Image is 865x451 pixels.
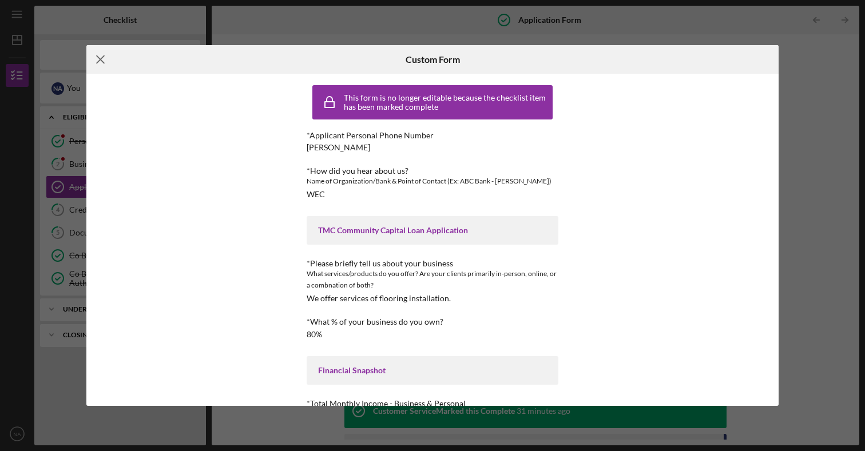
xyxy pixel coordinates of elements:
div: This form is no longer editable because the checklist item has been marked complete [344,93,550,111]
div: 80% [307,330,322,339]
div: Name of Organization/Bank & Point of Contact (Ex: ABC Bank - [PERSON_NAME]) [307,175,558,187]
div: Financial Snapshot [318,366,547,375]
div: *How did you hear about us? [307,166,558,175]
div: [PERSON_NAME] [307,143,370,152]
div: *Total Monthly Income - Business & Personal [307,399,558,408]
div: *Applicant Personal Phone Number [307,131,558,140]
div: We offer services of flooring installation. [307,294,451,303]
div: *What % of your business do you own? [307,317,558,326]
div: WEC [307,190,325,199]
h6: Custom Form [406,54,460,65]
div: What services/products do you offer? Are your clients primarily in-person, online, or a combnatio... [307,268,558,291]
div: TMC Community Capital Loan Application [318,226,547,235]
div: *Please briefly tell us about your business [307,259,558,268]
